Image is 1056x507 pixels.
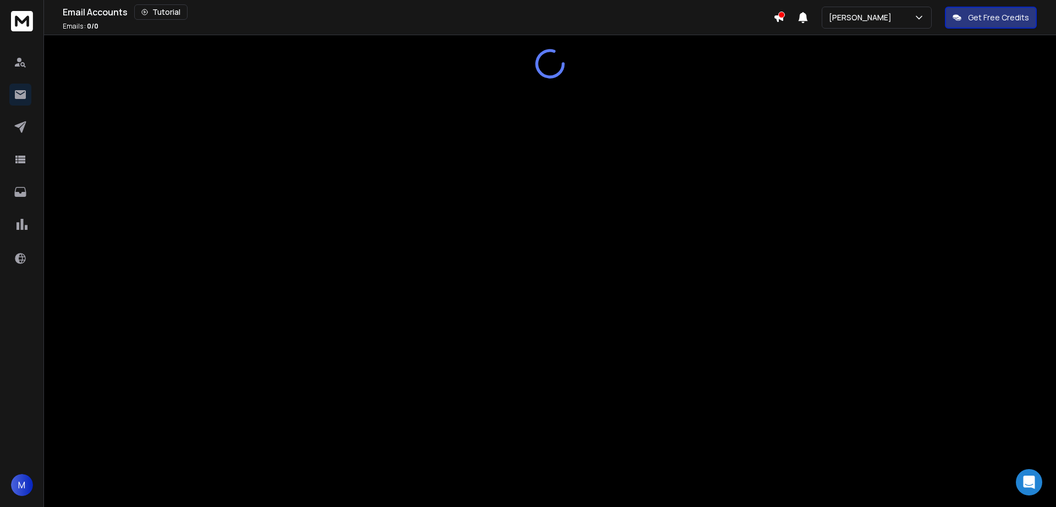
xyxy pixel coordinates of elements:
span: 0 / 0 [87,21,98,31]
button: M [11,474,33,496]
div: Email Accounts [63,4,773,20]
p: [PERSON_NAME] [829,12,896,23]
p: Emails : [63,22,98,31]
div: Open Intercom Messenger [1016,469,1042,495]
p: Get Free Credits [968,12,1029,23]
button: Get Free Credits [945,7,1037,29]
button: Tutorial [134,4,188,20]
